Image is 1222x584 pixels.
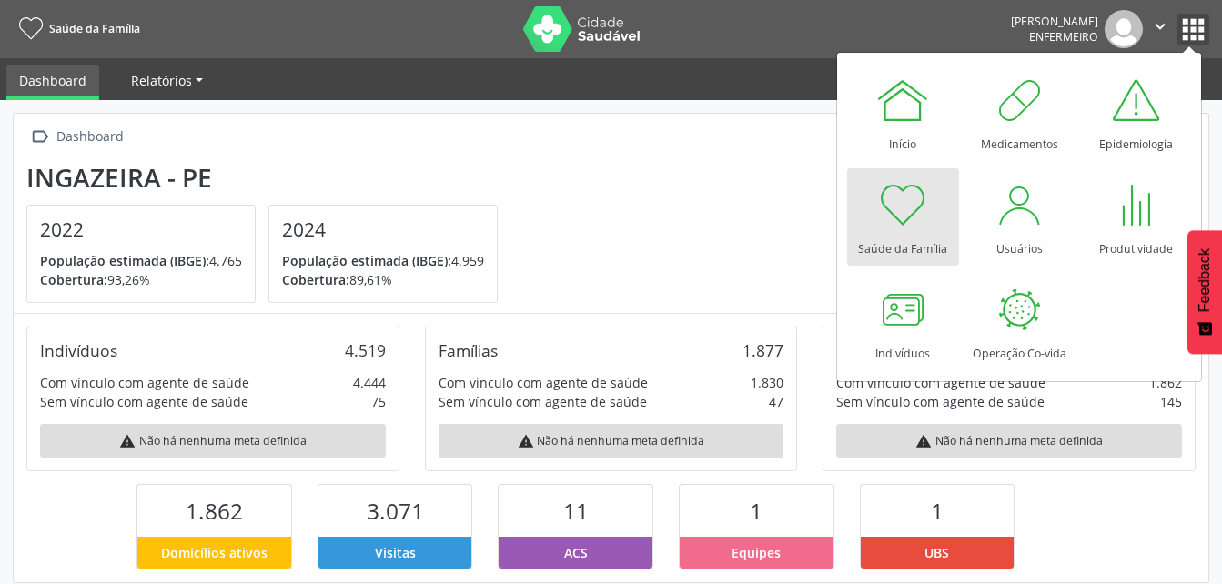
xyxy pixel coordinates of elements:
span: Equipes [732,543,781,562]
span: População estimada (IBGE): [282,252,451,269]
p: 4.959 [282,251,484,270]
div: Não há nenhuma meta definida [439,424,784,458]
div: Dashboard [53,124,126,150]
div: Ingazeira - PE [26,163,510,193]
div: Com vínculo com agente de saúde [836,373,1045,392]
span: Visitas [375,543,416,562]
span: 1.862 [186,496,243,526]
a: Epidemiologia [1080,64,1192,161]
span: 1 [931,496,944,526]
div: 75 [371,392,386,411]
div: Não há nenhuma meta definida [836,424,1182,458]
button: apps [1177,14,1209,45]
h4: 2022 [40,218,242,241]
button:  [1143,10,1177,48]
a: Relatórios [118,65,216,96]
div: Famílias [439,340,498,360]
div: 1.830 [751,373,783,392]
a: Operação Co-vida [964,273,1076,370]
span: UBS [924,543,949,562]
i:  [26,124,53,150]
div: 1.862 [1149,373,1182,392]
span: 3.071 [367,496,424,526]
div: Indivíduos [40,340,117,360]
div: Com vínculo com agente de saúde [40,373,249,392]
span: ACS [564,543,588,562]
span: Cobertura: [282,271,349,288]
div: 1.877 [742,340,783,360]
div: 145 [1160,392,1182,411]
div: Com vínculo com agente de saúde [439,373,648,392]
a: Usuários [964,168,1076,266]
i: warning [915,433,932,449]
p: 93,26% [40,270,242,289]
a: Medicamentos [964,64,1076,161]
div: Sem vínculo com agente de saúde [439,392,647,411]
span: 1 [750,496,762,526]
div: Sem vínculo com agente de saúde [836,392,1045,411]
div: [PERSON_NAME] [1011,14,1098,29]
div: 4.444 [353,373,386,392]
button: Feedback - Mostrar pesquisa [1187,230,1222,354]
p: 4.765 [40,251,242,270]
i:  [1150,16,1170,36]
h4: 2024 [282,218,484,241]
span: População estimada (IBGE): [40,252,209,269]
a: Produtividade [1080,168,1192,266]
img: img [1105,10,1143,48]
a: Início [847,64,959,161]
a: Saúde da Família [847,168,959,266]
div: Sem vínculo com agente de saúde [40,392,248,411]
span: Feedback [1197,248,1213,312]
a: Indivíduos [847,273,959,370]
p: 89,61% [282,270,484,289]
div: 47 [769,392,783,411]
span: Saúde da Família [49,21,140,36]
i: warning [518,433,534,449]
span: Enfermeiro [1029,29,1098,45]
i: warning [119,433,136,449]
a:  Dashboard [26,124,126,150]
div: Não há nenhuma meta definida [40,424,386,458]
span: Relatórios [131,72,192,89]
span: Cobertura: [40,271,107,288]
span: Domicílios ativos [161,543,268,562]
span: 11 [563,496,589,526]
a: Dashboard [6,65,99,100]
div: 4.519 [345,340,386,360]
a: Saúde da Família [13,14,140,44]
